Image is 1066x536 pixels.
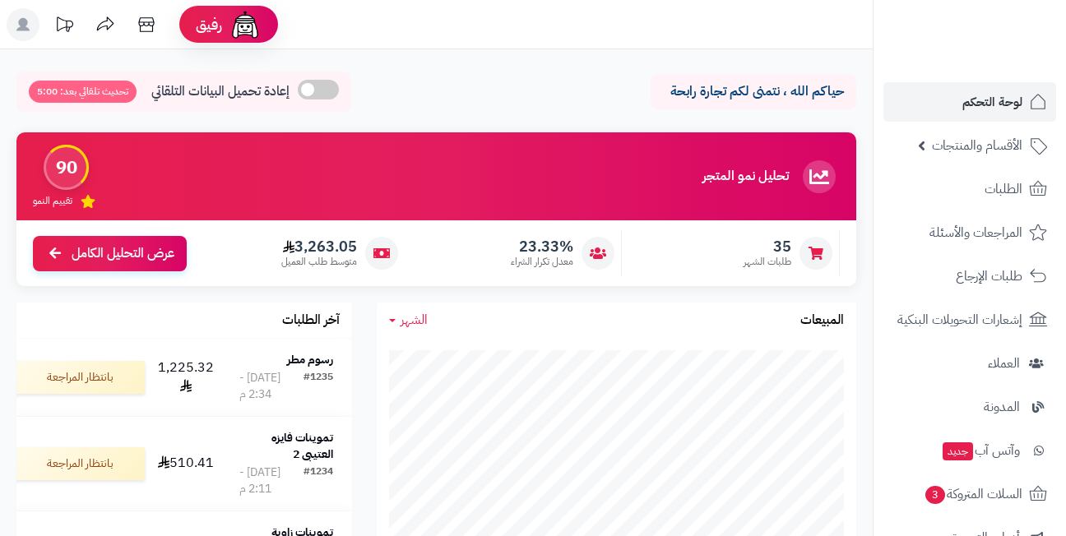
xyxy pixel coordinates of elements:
[663,82,844,101] p: حياكم الله ، نتمنى لكم تجارة رابحة
[389,311,428,330] a: الشهر
[33,194,72,208] span: تقييم النمو
[229,8,262,41] img: ai-face.png
[883,431,1056,470] a: وآتس آبجديد
[800,313,844,328] h3: المبيعات
[925,486,945,504] span: 3
[196,15,222,35] span: رفيق
[151,339,220,416] td: 1,225.32
[401,310,428,330] span: الشهر
[151,417,220,511] td: 510.41
[744,238,791,256] span: 35
[281,255,357,269] span: متوسط طلب العميل
[281,238,357,256] span: 3,263.05
[924,483,1022,506] span: السلات المتروكة
[984,395,1020,418] span: المدونة
[883,474,1056,514] a: السلات المتروكة3
[239,464,304,497] div: [DATE] - 2:11 م
[13,361,145,394] div: بانتظار المراجعة
[943,442,973,460] span: جديد
[511,255,573,269] span: معدل تكرار الشراء
[941,439,1020,462] span: وآتس آب
[282,313,340,328] h3: آخر الطلبات
[151,82,290,101] span: إعادة تحميل البيانات التلقائي
[33,236,187,271] a: عرض التحليل الكامل
[29,81,137,103] span: تحديث تلقائي بعد: 5:00
[883,256,1056,296] a: طلبات الإرجاع
[304,464,333,497] div: #1234
[897,308,1022,331] span: إشعارات التحويلات البنكية
[511,238,573,256] span: 23.33%
[883,300,1056,340] a: إشعارات التحويلات البنكية
[744,255,791,269] span: طلبات الشهر
[988,352,1020,375] span: العملاء
[702,169,789,184] h3: تحليل نمو المتجر
[13,447,145,480] div: بانتظار المراجعة
[44,8,85,45] a: تحديثات المنصة
[883,387,1056,427] a: المدونة
[985,178,1022,201] span: الطلبات
[271,429,333,463] strong: تموينات فايزه العتيبى 2
[883,169,1056,209] a: الطلبات
[962,90,1022,113] span: لوحة التحكم
[287,351,333,368] strong: رسوم مطر
[72,244,174,263] span: عرض التحليل الكامل
[956,265,1022,288] span: طلبات الإرجاع
[954,12,1050,47] img: logo-2.png
[304,370,333,403] div: #1235
[883,213,1056,252] a: المراجعات والأسئلة
[239,370,304,403] div: [DATE] - 2:34 م
[883,82,1056,122] a: لوحة التحكم
[932,134,1022,157] span: الأقسام والمنتجات
[883,344,1056,383] a: العملاء
[929,221,1022,244] span: المراجعات والأسئلة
